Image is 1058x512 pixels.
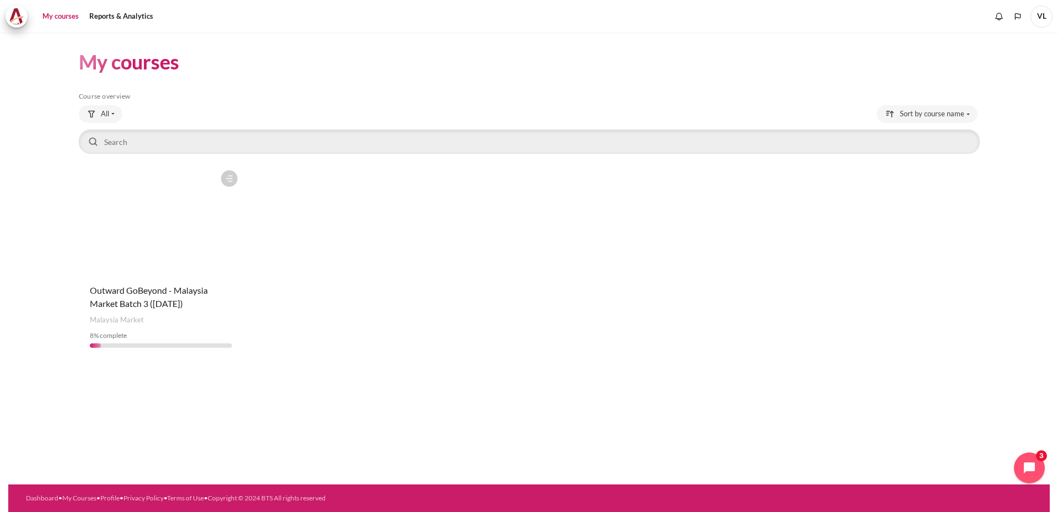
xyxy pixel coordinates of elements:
span: 8 [90,331,94,339]
input: Search [79,130,980,154]
a: Outward GoBeyond - Malaysia Market Batch 3 ([DATE]) [90,285,208,309]
a: Dashboard [26,494,58,502]
button: Sorting drop-down menu [877,105,978,123]
span: Sort by course name [900,109,964,120]
div: Course overview controls [79,105,980,156]
button: Grouping drop-down menu [79,105,122,123]
a: Terms of Use [167,494,204,502]
span: Malaysia Market [90,315,144,326]
div: % complete [90,331,232,341]
span: All [101,109,109,120]
section: Content [8,33,1050,375]
a: Privacy Policy [123,494,164,502]
a: Copyright © 2024 BTS All rights reserved [208,494,326,502]
a: My Courses [62,494,96,502]
h5: Course overview [79,92,980,101]
h1: My courses [79,49,179,75]
div: • • • • • [26,493,591,503]
a: Profile [100,494,120,502]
